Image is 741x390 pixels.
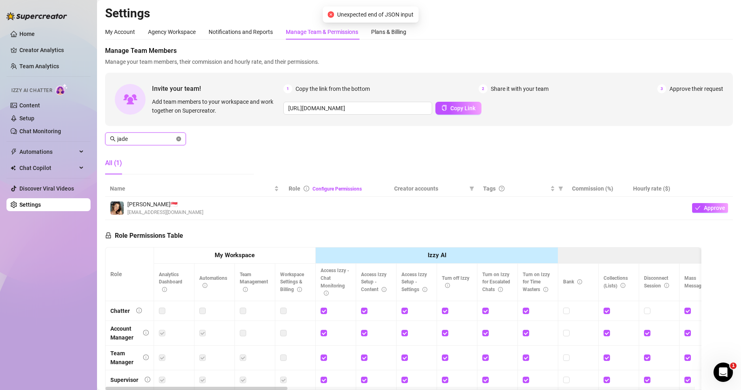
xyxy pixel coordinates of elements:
span: filter [469,186,474,191]
span: Izzy AI Chatter [11,87,52,94]
div: Chatter [110,306,130,315]
img: Jade Marcelo [110,201,124,215]
div: Plans & Billing [371,27,406,36]
span: question-circle [499,186,505,191]
input: Search members [117,134,175,143]
a: Home [19,31,35,37]
span: Invite your team! [152,84,283,94]
div: Notifications and Reports [209,27,273,36]
span: Disconnect Session [644,275,669,289]
span: 3 [657,84,666,93]
span: info-circle [577,279,582,284]
span: copy [441,105,447,111]
span: Automations [19,145,77,158]
button: Copy Link [435,102,481,115]
button: close-circle [176,136,181,141]
span: Workspace Settings & Billing [280,272,304,293]
span: Access Izzy - Chat Monitoring [321,268,349,296]
div: Agency Workspace [148,27,196,36]
span: Team Management [240,272,268,293]
span: Approve [704,205,725,211]
strong: My Workspace [215,252,255,259]
span: [EMAIL_ADDRESS][DOMAIN_NAME] [127,209,203,216]
span: Approve their request [669,84,723,93]
span: Copy Link [450,105,475,111]
th: Role [106,247,154,301]
img: AI Chatter [55,84,68,95]
span: info-circle [543,287,548,292]
a: Discover Viral Videos [19,185,74,192]
span: Automations [199,275,227,289]
a: Chat Monitoring [19,128,61,134]
span: info-circle [324,291,329,296]
span: lock [105,232,112,239]
span: Access Izzy Setup - Content [361,272,386,293]
div: Team Manager [110,349,137,367]
a: Setup [19,115,34,122]
span: Bank [563,279,582,285]
span: 2 [479,84,488,93]
a: Configure Permissions [312,186,362,192]
span: info-circle [136,308,142,313]
img: Chat Copilot [11,165,16,171]
span: thunderbolt [11,149,17,155]
span: Creator accounts [394,184,466,193]
span: info-circle [445,283,450,288]
a: Content [19,102,40,109]
span: Turn on Izzy for Time Wasters [523,272,550,293]
div: Supervisor [110,375,138,384]
span: Manage your team members, their commission and hourly rate, and their permissions. [105,57,733,66]
span: Access Izzy Setup - Settings [401,272,427,293]
span: info-circle [621,283,625,288]
div: Account Manager [110,324,137,342]
span: Add team members to your workspace and work together on Supercreator. [152,97,280,115]
span: Role [289,185,300,192]
span: info-circle [422,287,427,292]
span: filter [558,186,563,191]
a: Settings [19,201,41,208]
span: filter [468,182,476,195]
span: search [110,136,116,142]
strong: Izzy AI [428,252,446,259]
span: info-circle [243,287,248,292]
a: Creator Analytics [19,44,84,57]
th: Name [105,181,284,197]
h5: Role Permissions Table [105,231,183,241]
span: info-circle [304,186,309,191]
th: Hourly rate ($) [628,181,687,197]
span: info-circle [145,377,150,382]
span: Name [110,184,272,193]
a: Team Analytics [19,63,59,69]
img: logo-BBDzfeDw.svg [6,12,67,20]
span: check [695,205,701,211]
span: info-circle [203,283,207,288]
span: info-circle [162,287,167,292]
span: info-circle [143,354,149,360]
span: Mass Message [684,275,712,289]
span: Chat Copilot [19,161,77,174]
span: info-circle [664,283,669,288]
span: Analytics Dashboard [159,272,182,293]
span: Collections (Lists) [604,275,628,289]
span: close-circle [327,11,334,18]
iframe: Intercom live chat [714,363,733,382]
span: Turn on Izzy for Escalated Chats [482,272,510,293]
span: Manage Team Members [105,46,733,56]
div: Manage Team & Permissions [286,27,358,36]
span: info-circle [143,330,149,335]
h2: Settings [105,6,733,21]
th: Commission (%) [567,181,628,197]
span: Turn off Izzy [442,275,469,289]
span: info-circle [498,287,503,292]
span: Share it with your team [491,84,549,93]
span: Copy the link from the bottom [296,84,370,93]
button: Approve [692,203,728,213]
span: info-circle [382,287,386,292]
span: Unexpected end of JSON input [337,10,414,19]
span: filter [557,182,565,195]
span: Tags [483,184,496,193]
span: info-circle [297,287,302,292]
div: All (1) [105,158,122,168]
span: 1 [283,84,292,93]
